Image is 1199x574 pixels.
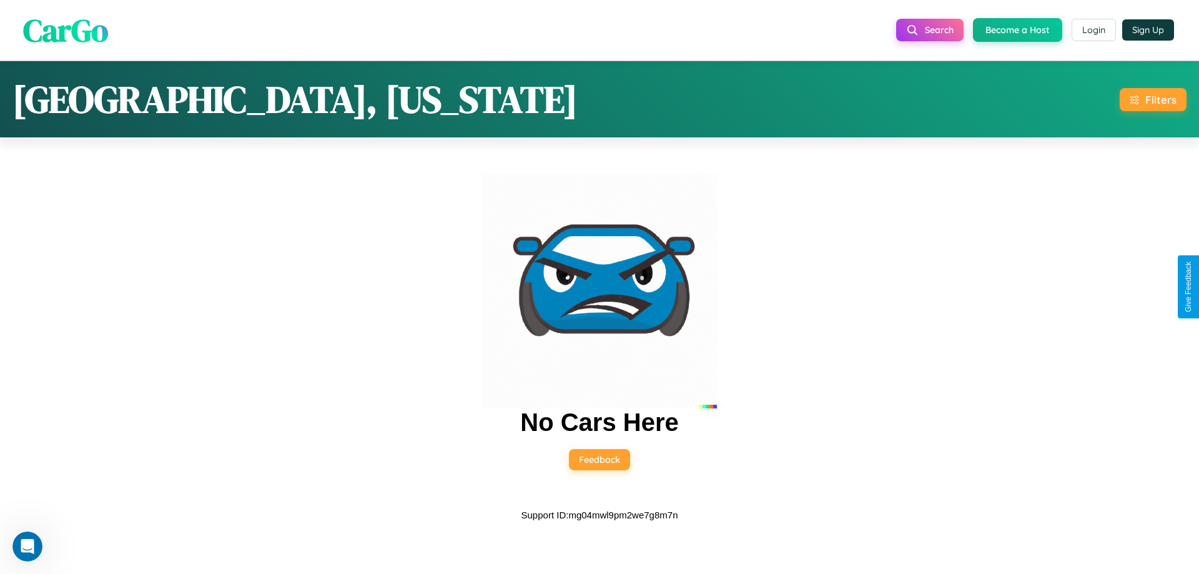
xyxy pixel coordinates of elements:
h2: No Cars Here [520,408,678,437]
div: Give Feedback [1184,262,1193,312]
button: Login [1072,19,1116,41]
button: Sign Up [1122,19,1174,41]
button: Feedback [569,449,630,470]
p: Support ID: mg04mwl9pm2we7g8m7n [521,507,678,523]
h1: [GEOGRAPHIC_DATA], [US_STATE] [12,74,578,125]
span: Search [925,24,954,36]
span: CarGo [23,8,108,51]
button: Filters [1120,88,1187,111]
img: car [482,174,717,408]
button: Search [896,19,964,41]
div: Filters [1145,93,1177,106]
iframe: Intercom live chat [12,532,42,562]
button: Become a Host [973,18,1062,42]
